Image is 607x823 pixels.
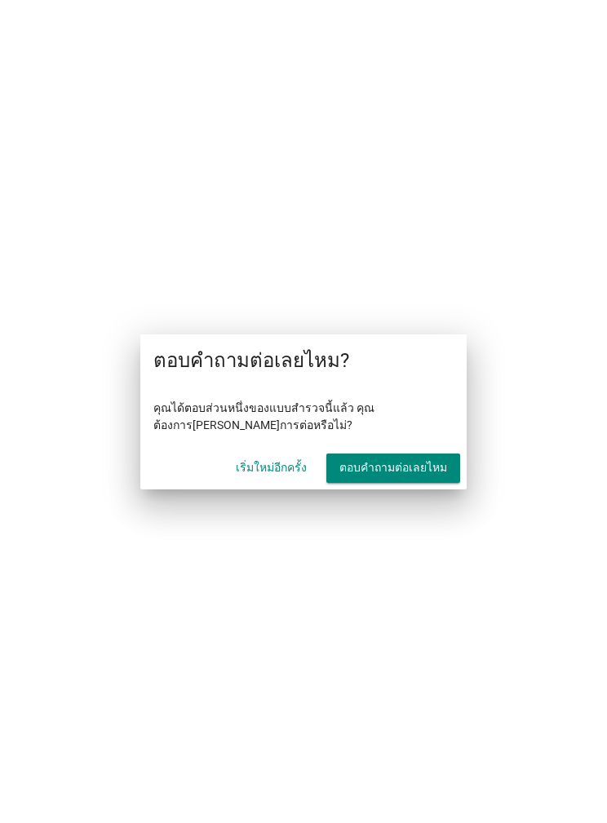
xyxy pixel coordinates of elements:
button: ตอบคำถามต่อเลยไหม [326,454,460,483]
div: ตอบคำถามต่อเลยไหม? [140,334,467,387]
div: ตอบคำถามต่อเลยไหม [339,459,447,476]
button: เริ่มใหม่อีกครั้ง [223,454,320,483]
div: เริ่มใหม่อีกครั้ง [236,459,307,476]
div: คุณได้ตอบส่วนหนึ่งของแบบสำรวจนี้แล้ว คุณต้องการ[PERSON_NAME]การต่อหรือไม่? [140,387,467,447]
